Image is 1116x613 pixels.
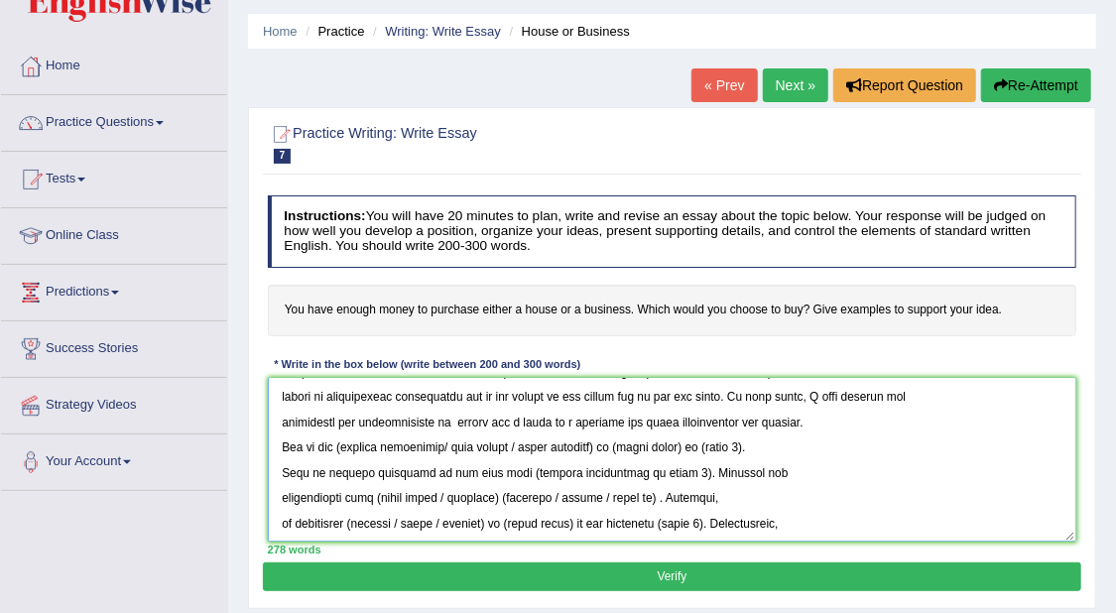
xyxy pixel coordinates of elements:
[385,24,501,39] a: Writing: Write Essay
[268,542,1077,557] div: 278 words
[284,208,365,223] b: Instructions:
[301,22,364,41] li: Practice
[1,378,227,428] a: Strategy Videos
[263,562,1080,591] button: Verify
[1,208,227,258] a: Online Class
[268,285,1077,336] h4: You have enough money to purchase either a house or a business. Which would you choose to buy? Gi...
[274,149,292,164] span: 7
[268,357,587,374] div: * Write in the box below (write between 200 and 300 words)
[833,68,976,102] button: Report Question
[1,95,227,145] a: Practice Questions
[1,265,227,314] a: Predictions
[1,152,227,201] a: Tests
[1,434,227,484] a: Your Account
[1,39,227,88] a: Home
[268,122,770,164] h2: Practice Writing: Write Essay
[263,24,298,39] a: Home
[1,321,227,371] a: Success Stories
[268,195,1077,267] h4: You will have 20 minutes to plan, write and revise an essay about the topic below. Your response ...
[691,68,757,102] a: « Prev
[981,68,1091,102] button: Re-Attempt
[763,68,828,102] a: Next »
[505,22,630,41] li: House or Business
